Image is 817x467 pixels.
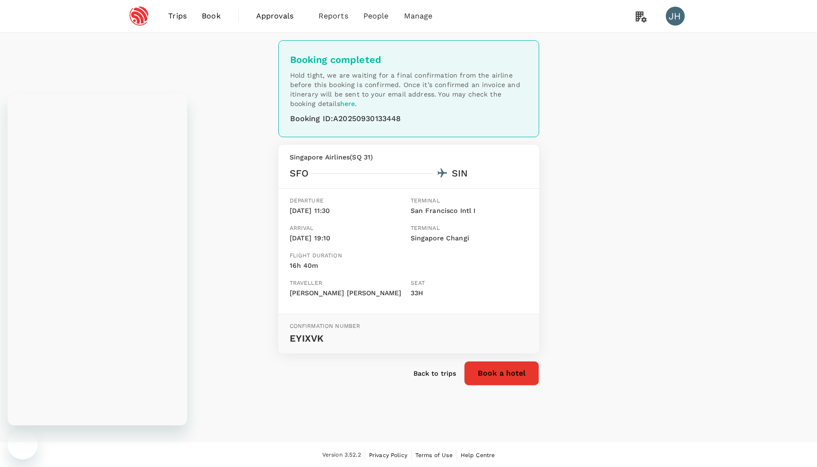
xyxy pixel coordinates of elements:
[290,196,407,206] p: Departure
[369,450,407,460] a: Privacy Policy
[8,429,38,459] iframe: Button to launch messaging window, 6 unread messages
[290,331,528,346] p: EYIXVK
[118,6,161,26] img: Espressif Systems Singapore Pte Ltd
[8,94,187,425] iframe: Messaging window
[411,224,528,233] p: Terminal
[318,10,348,22] span: Reports
[290,251,342,261] p: Flight duration
[461,450,495,460] a: Help Centre
[290,152,528,162] p: Singapore Airlines ( SQ 31 )
[322,450,361,460] span: Version 3.52.2
[290,206,407,216] p: [DATE] 11:30
[290,322,528,331] p: Confirmation number
[290,288,407,299] p: [PERSON_NAME] [PERSON_NAME]
[404,10,433,22] span: Manage
[363,10,389,22] span: People
[290,52,527,67] div: Booking completed
[411,206,528,216] p: San Francisco Intl I
[415,452,453,458] span: Terms of Use
[413,369,456,378] a: Back to trips
[340,100,355,107] a: here
[464,369,539,377] a: Book a hotel
[415,450,453,460] a: Terms of Use
[290,279,407,288] p: Traveller
[411,196,528,206] p: Terminal
[464,361,539,386] button: Book a hotel
[411,288,528,299] p: 33H
[290,70,527,108] p: Hold tight, we are waiting for a final confirmation from the airline before this booking is confi...
[290,233,407,244] p: [DATE] 19:10
[666,7,685,26] div: JH
[256,10,303,22] span: Approvals
[168,10,187,22] span: Trips
[411,233,528,244] p: Singapore Changi
[290,166,309,181] div: SFO
[411,279,528,288] p: Seat
[369,452,407,458] span: Privacy Policy
[202,10,221,22] span: Book
[290,112,527,125] div: Booking ID : A20250930133448
[452,166,468,181] div: SIN
[461,452,495,458] span: Help Centre
[290,224,407,233] p: Arrival
[290,261,342,271] p: 16h 40m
